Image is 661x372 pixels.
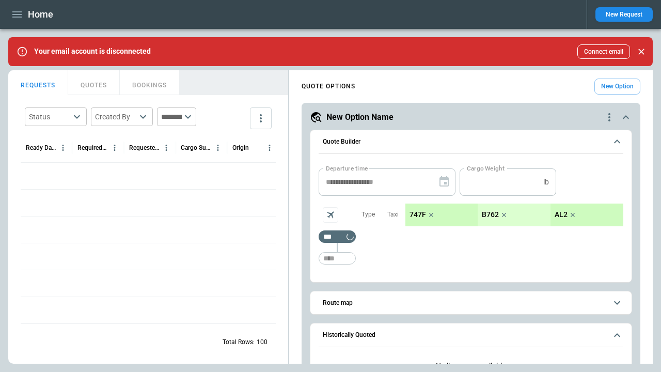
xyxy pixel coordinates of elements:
[577,44,630,59] button: Connect email
[120,70,180,95] button: BOOKINGS
[8,70,68,95] button: REQUESTS
[77,144,108,151] div: Required Date & Time (UTC)
[250,107,272,129] button: more
[160,141,173,154] button: Requested Route column menu
[387,210,399,219] p: Taxi
[302,84,355,89] h4: QUOTE OPTIONS
[603,111,616,123] div: quote-option-actions
[595,7,653,22] button: New Request
[319,323,623,347] button: Historically Quoted
[129,144,160,151] div: Requested Route
[28,8,53,21] h1: Home
[323,138,360,145] h6: Quote Builder
[29,112,70,122] div: Status
[634,44,649,59] button: Close
[543,178,549,187] p: lb
[257,338,267,347] p: 100
[34,47,151,56] p: Your email account is disconnected
[482,210,499,219] p: B762
[95,112,136,122] div: Created By
[223,338,255,347] p: Total Rows:
[319,230,356,243] div: Too short
[211,141,225,154] button: Cargo Summary column menu
[68,70,120,95] button: QUOTES
[467,164,505,173] label: Cargo Weight
[56,141,70,154] button: Ready Date & Time (UTC) column menu
[323,300,353,306] h6: Route map
[310,111,632,123] button: New Option Namequote-option-actions
[232,144,249,151] div: Origin
[323,332,375,338] h6: Historically Quoted
[108,141,121,154] button: Required Date & Time (UTC) column menu
[319,130,623,154] button: Quote Builder
[263,141,276,154] button: Origin column menu
[326,112,394,123] h5: New Option Name
[326,164,368,173] label: Departure time
[319,291,623,315] button: Route map
[319,252,356,265] div: Too short
[594,79,640,95] button: New Option
[634,40,649,63] div: dismiss
[405,204,623,226] div: scrollable content
[555,210,568,219] p: AL2
[410,210,426,219] p: 747F
[319,168,623,270] div: Quote Builder
[26,144,56,151] div: Ready Date & Time (UTC)
[323,207,338,223] span: Aircraft selection
[361,210,375,219] p: Type
[181,144,211,151] div: Cargo Summary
